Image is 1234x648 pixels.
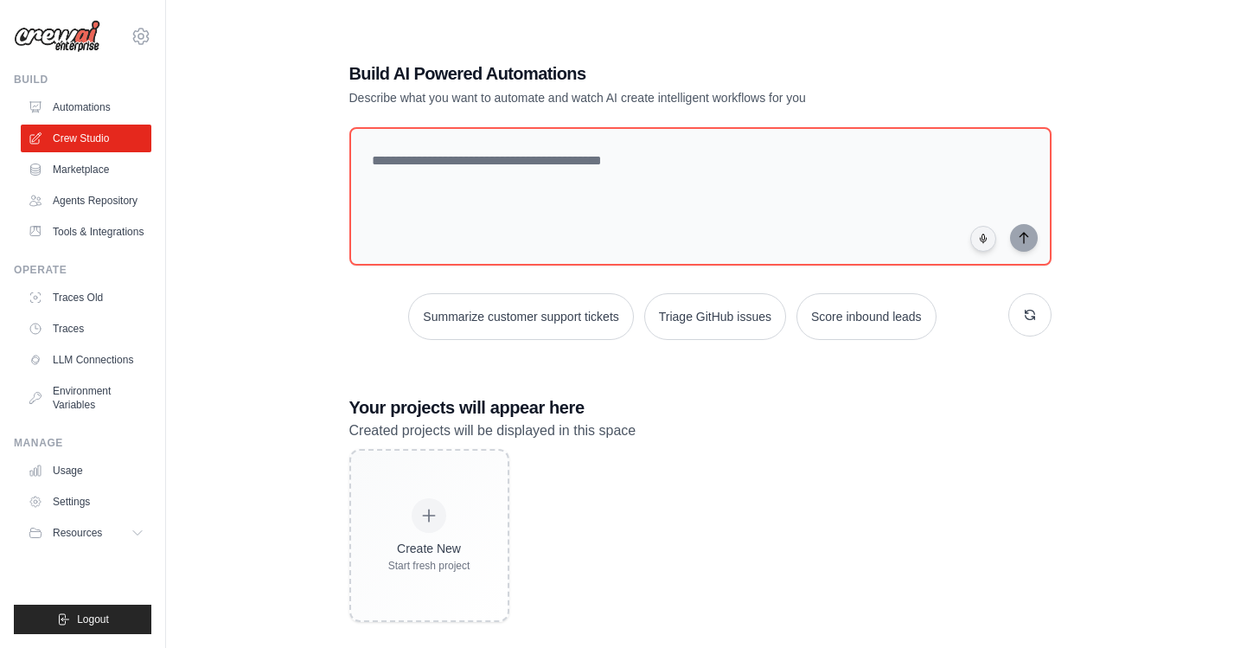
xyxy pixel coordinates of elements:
a: Automations [21,93,151,121]
a: Agents Repository [21,187,151,215]
button: Get new suggestions [1008,293,1052,337]
a: Environment Variables [21,377,151,419]
a: Traces Old [21,284,151,311]
div: Build [14,73,151,87]
img: Logo [14,20,100,53]
span: Resources [53,526,102,540]
a: Tools & Integrations [21,218,151,246]
div: Manage [14,436,151,450]
a: LLM Connections [21,346,151,374]
div: Create New [388,540,470,557]
p: Describe what you want to automate and watch AI create intelligent workflows for you [349,89,930,106]
button: Score inbound leads [796,293,937,340]
a: Marketplace [21,156,151,183]
h1: Build AI Powered Automations [349,61,930,86]
button: Logout [14,605,151,634]
span: Logout [77,613,109,626]
div: Operate [14,263,151,277]
button: Click to speak your automation idea [970,226,996,252]
p: Created projects will be displayed in this space [349,420,1052,442]
button: Resources [21,519,151,547]
a: Crew Studio [21,125,151,152]
button: Triage GitHub issues [644,293,786,340]
a: Settings [21,488,151,516]
div: Start fresh project [388,559,470,573]
a: Traces [21,315,151,343]
button: Summarize customer support tickets [408,293,633,340]
a: Usage [21,457,151,484]
h3: Your projects will appear here [349,395,1052,420]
